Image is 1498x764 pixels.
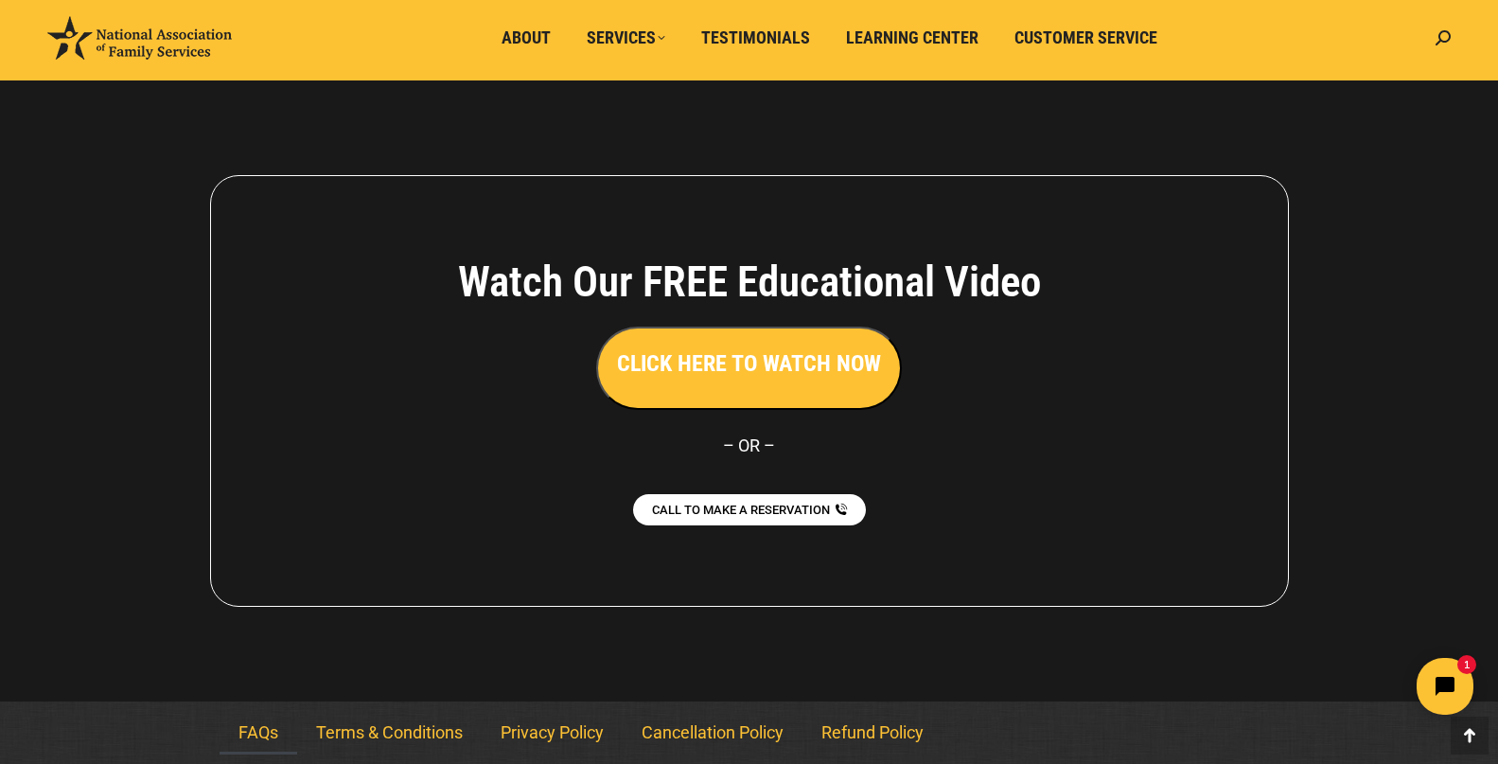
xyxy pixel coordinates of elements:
span: Customer Service [1014,27,1157,48]
nav: Menu [220,711,1279,755]
h3: CLICK HERE TO WATCH NOW [617,347,881,380]
a: Terms & Conditions [297,711,482,755]
a: Learning Center [833,20,992,56]
a: Testimonials [688,20,823,56]
span: – OR – [723,435,775,455]
span: Testimonials [701,27,810,48]
a: Privacy Policy [482,711,623,755]
h4: Watch Our FREE Educational Video [353,257,1146,308]
a: About [488,20,564,56]
button: CLICK HERE TO WATCH NOW [596,327,902,410]
span: CALL TO MAKE A RESERVATION [652,504,830,516]
a: Refund Policy [802,711,943,755]
span: Learning Center [846,27,978,48]
a: CALL TO MAKE A RESERVATION [633,494,866,525]
span: About [502,27,551,48]
a: CLICK HERE TO WATCH NOW [596,355,902,375]
a: Customer Service [1001,20,1171,56]
a: FAQs [220,711,297,755]
span: Services [587,27,665,48]
iframe: Tidio Chat [1164,642,1489,731]
img: National Association of Family Services [47,16,232,60]
a: Cancellation Policy [623,711,802,755]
